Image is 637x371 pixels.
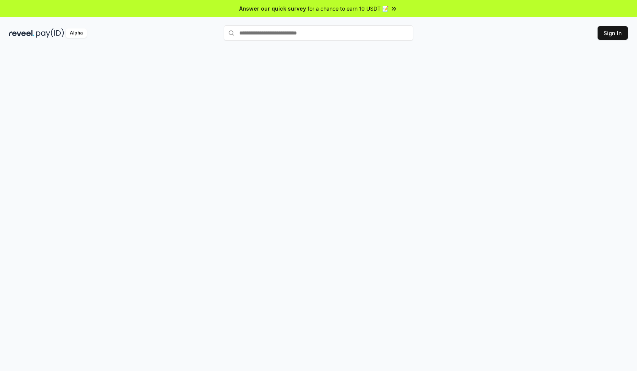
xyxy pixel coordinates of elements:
[36,28,64,38] img: pay_id
[66,28,87,38] div: Alpha
[308,5,389,13] span: for a chance to earn 10 USDT 📝
[598,26,628,40] button: Sign In
[9,28,35,38] img: reveel_dark
[239,5,306,13] span: Answer our quick survey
